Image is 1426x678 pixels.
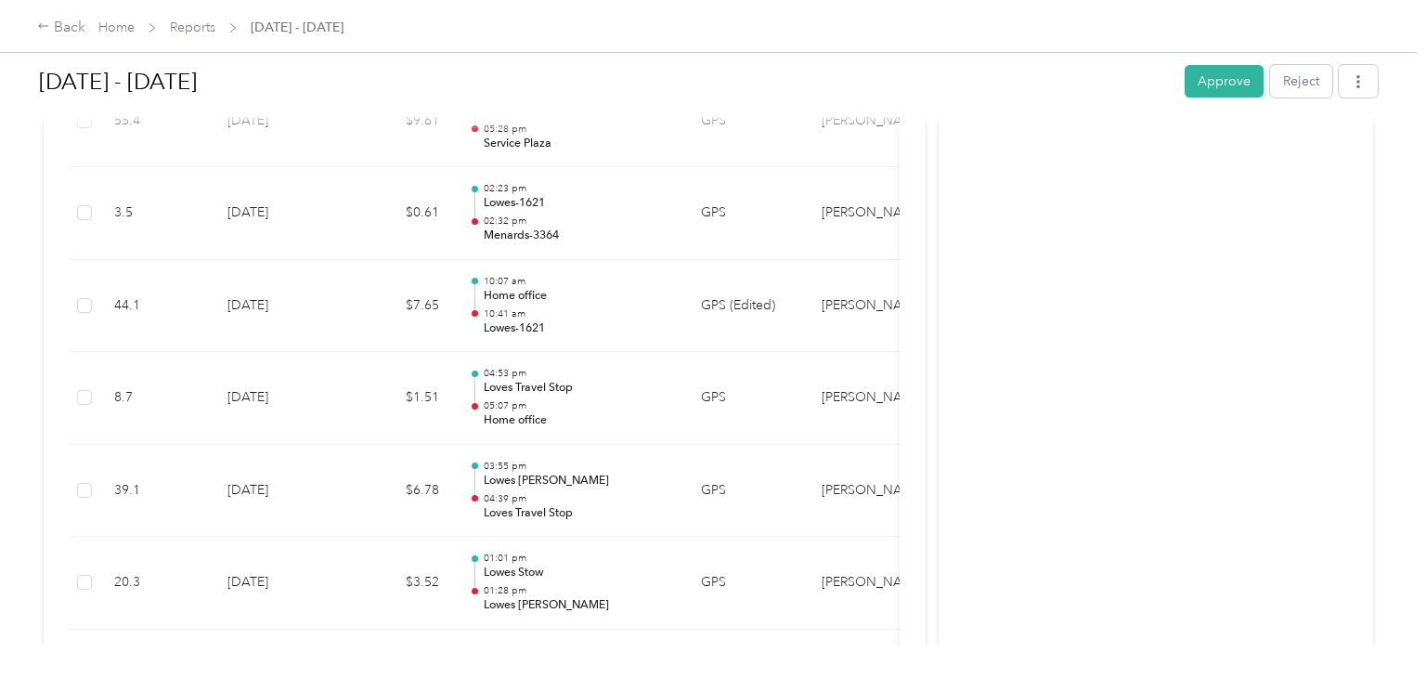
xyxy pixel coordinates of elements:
p: 04:53 pm [484,367,671,380]
td: $1.51 [343,352,454,445]
p: Lowes Stow [484,565,671,581]
a: Home [98,20,135,35]
td: Acosta Whirlpool [807,537,946,630]
td: Acosta Whirlpool [807,445,946,538]
td: [DATE] [213,260,343,353]
p: Loves Travel Stop [484,380,671,397]
td: 44.1 [99,260,213,353]
p: 10:07 am [484,275,671,288]
h1: Sep 1 - 30, 2025 [39,59,1172,104]
p: Lowes-1621 [484,195,671,212]
p: Lowes [PERSON_NAME] [484,473,671,489]
p: Service Plaza [484,136,671,152]
p: 02:32 pm [484,215,671,228]
p: Home office [484,412,671,429]
button: Reject [1270,65,1332,98]
td: Acosta Whirlpool [807,352,946,445]
td: 3.5 [99,167,213,260]
td: Acosta Whirlpool [807,260,946,353]
p: Lowes-1621 [484,320,671,337]
td: 39.1 [99,445,213,538]
td: [DATE] [213,352,343,445]
p: 02:23 pm [484,182,671,195]
td: GPS [686,537,807,630]
a: Reports [170,20,215,35]
td: $3.52 [343,537,454,630]
p: Lowes [PERSON_NAME] [484,597,671,614]
td: 20.3 [99,537,213,630]
td: [DATE] [213,537,343,630]
td: [DATE] [213,167,343,260]
td: GPS [686,167,807,260]
td: GPS (Edited) [686,260,807,353]
p: Home office [484,288,671,305]
p: 10:41 am [484,307,671,320]
td: [DATE] [213,445,343,538]
td: $0.61 [343,167,454,260]
p: 10:06 am [484,645,671,658]
span: [DATE] - [DATE] [251,18,344,37]
iframe: Everlance-gr Chat Button Frame [1322,574,1426,678]
td: GPS [686,352,807,445]
p: 04:39 pm [484,492,671,505]
button: Approve [1185,65,1264,98]
p: 03:55 pm [484,460,671,473]
td: $7.65 [343,260,454,353]
div: Back [37,17,85,39]
p: Loves Travel Stop [484,505,671,522]
p: 05:07 pm [484,399,671,412]
td: 8.7 [99,352,213,445]
td: Acosta Whirlpool [807,167,946,260]
p: Menards-3364 [484,228,671,244]
td: $6.78 [343,445,454,538]
td: GPS [686,445,807,538]
p: 01:28 pm [484,584,671,597]
p: 01:01 pm [484,552,671,565]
